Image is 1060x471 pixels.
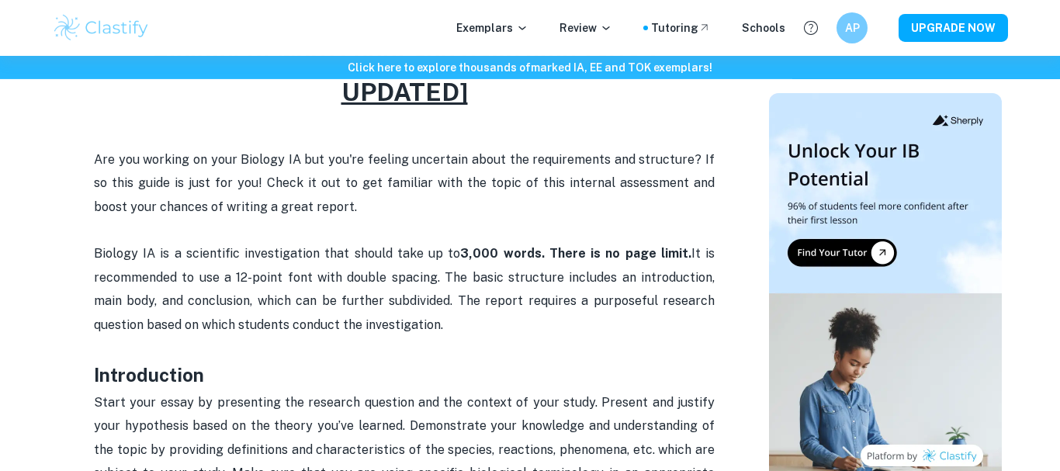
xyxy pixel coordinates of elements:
[843,19,861,36] h6: AP
[798,15,824,41] button: Help and Feedback
[559,19,612,36] p: Review
[52,12,151,43] img: Clastify logo
[94,246,718,331] span: It is recommended to use a 12-point font with double spacing. The basic structure includes an int...
[456,19,528,36] p: Exemplars
[94,152,718,214] span: Are you working on your Biology IA but you're feeling uncertain about the requirements and struct...
[94,364,204,386] span: Introduction
[899,14,1008,42] button: UPGRADE NOW
[742,19,785,36] a: Schools
[542,246,691,261] strong: . There is no page limit.
[460,246,541,261] strong: 3,000 words
[651,19,711,36] a: Tutoring
[837,12,868,43] button: AP
[341,40,663,106] u: [2025 UPDATED]
[3,59,1057,76] h6: Click here to explore thousands of marked IA, EE and TOK exemplars !
[94,246,542,261] span: Biology IA is a scientific investigation that should take up to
